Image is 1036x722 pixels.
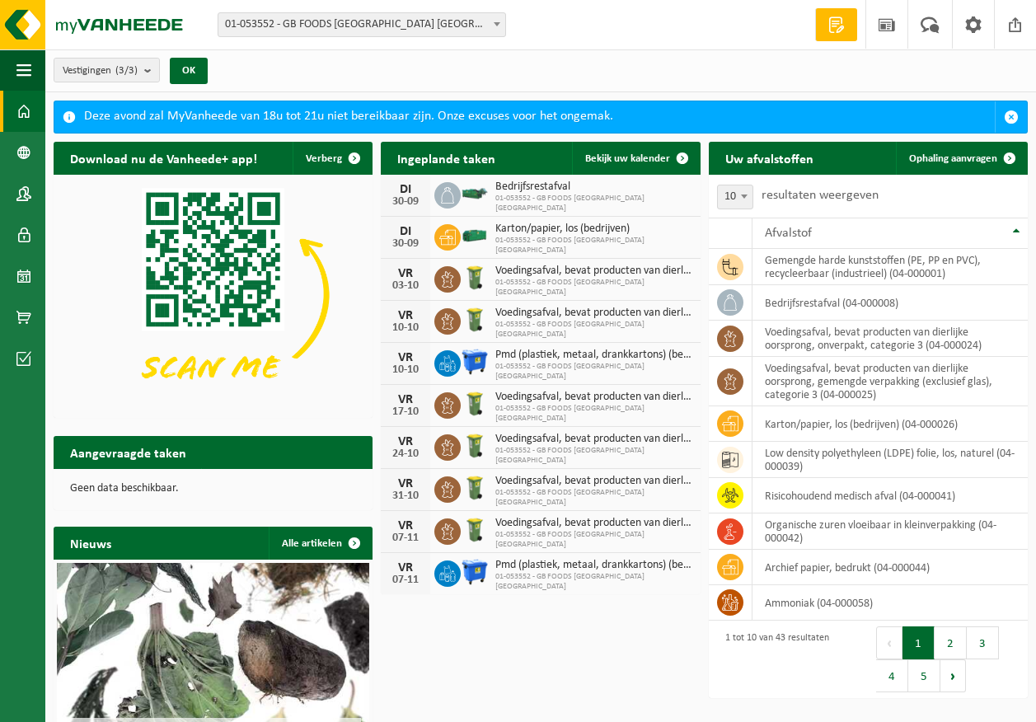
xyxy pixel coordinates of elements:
[389,322,422,334] div: 10-10
[896,142,1026,175] a: Ophaling aanvragen
[717,185,753,209] span: 10
[293,142,371,175] button: Verberg
[389,225,422,238] div: DI
[389,309,422,322] div: VR
[389,448,422,460] div: 24-10
[762,189,879,202] label: resultaten weergeven
[495,475,691,488] span: Voedingsafval, bevat producten van dierlijke oorsprong, onverpakt, categorie 3
[495,236,691,256] span: 01-053552 - GB FOODS [GEOGRAPHIC_DATA] [GEOGRAPHIC_DATA]
[389,532,422,544] div: 07-11
[389,267,422,280] div: VR
[908,659,940,692] button: 5
[54,436,203,468] h2: Aangevraagde taken
[495,265,691,278] span: Voedingsafval, bevat producten van dierlijke oorsprong, onverpakt, categorie 3
[967,626,999,659] button: 3
[389,183,422,196] div: DI
[495,404,691,424] span: 01-053552 - GB FOODS [GEOGRAPHIC_DATA] [GEOGRAPHIC_DATA]
[54,142,274,174] h2: Download nu de Vanheede+ app!
[495,517,691,530] span: Voedingsafval, bevat producten van dierlijke oorsprong, onverpakt, categorie 3
[389,561,422,574] div: VR
[461,516,489,544] img: WB-0140-HPE-GN-50
[495,488,691,508] span: 01-053552 - GB FOODS [GEOGRAPHIC_DATA] [GEOGRAPHIC_DATA]
[170,58,208,84] button: OK
[389,519,422,532] div: VR
[752,442,1028,478] td: low density polyethyleen (LDPE) folie, los, naturel (04-000039)
[495,446,691,466] span: 01-053552 - GB FOODS [GEOGRAPHIC_DATA] [GEOGRAPHIC_DATA]
[876,626,902,659] button: Previous
[269,527,371,560] a: Alle artikelen
[461,264,489,292] img: WB-0140-HPE-GN-50
[461,306,489,334] img: WB-0140-HPE-GN-50
[84,101,995,133] div: Deze avond zal MyVanheede van 18u tot 21u niet bereikbaar zijn. Onze excuses voor het ongemak.
[495,349,691,362] span: Pmd (plastiek, metaal, drankkartons) (bedrijven)
[752,406,1028,442] td: karton/papier, los (bedrijven) (04-000026)
[495,307,691,320] span: Voedingsafval, bevat producten van dierlijke oorsprong, onverpakt, categorie 3
[389,351,422,364] div: VR
[461,474,489,502] img: WB-0140-HPE-GN-50
[389,490,422,502] div: 31-10
[115,65,138,76] count: (3/3)
[389,435,422,448] div: VR
[389,574,422,586] div: 07-11
[752,478,1028,513] td: risicohoudend medisch afval (04-000041)
[54,58,160,82] button: Vestigingen(3/3)
[709,142,830,174] h2: Uw afvalstoffen
[752,249,1028,285] td: gemengde harde kunststoffen (PE, PP en PVC), recycleerbaar (industrieel) (04-000001)
[765,227,812,240] span: Afvalstof
[218,13,505,36] span: 01-053552 - GB FOODS BELGIUM NV - PUURS-SINT-AMANDS
[389,238,422,250] div: 30-09
[752,321,1028,357] td: voedingsafval, bevat producten van dierlijke oorsprong, onverpakt, categorie 3 (04-000024)
[718,185,752,209] span: 10
[461,348,489,376] img: WB-1100-HPE-BE-01
[389,477,422,490] div: VR
[495,433,691,446] span: Voedingsafval, bevat producten van dierlijke oorsprong, onverpakt, categorie 3
[495,180,691,194] span: Bedrijfsrestafval
[461,186,489,201] img: HK-XZ-20-GN-01
[389,196,422,208] div: 30-09
[389,364,422,376] div: 10-10
[940,659,966,692] button: Next
[495,320,691,340] span: 01-053552 - GB FOODS [GEOGRAPHIC_DATA] [GEOGRAPHIC_DATA]
[306,153,342,164] span: Verberg
[752,585,1028,621] td: ammoniak (04-000058)
[54,175,373,415] img: Download de VHEPlus App
[935,626,967,659] button: 2
[461,432,489,460] img: WB-0140-HPE-GN-50
[389,393,422,406] div: VR
[389,280,422,292] div: 03-10
[495,194,691,213] span: 01-053552 - GB FOODS [GEOGRAPHIC_DATA] [GEOGRAPHIC_DATA]
[63,59,138,83] span: Vestigingen
[752,550,1028,585] td: archief papier, bedrukt (04-000044)
[717,625,829,694] div: 1 tot 10 van 43 resultaten
[381,142,512,174] h2: Ingeplande taken
[70,483,356,495] p: Geen data beschikbaar.
[389,406,422,418] div: 17-10
[461,222,489,250] img: HK-XZ-20-GN-00
[902,626,935,659] button: 1
[752,285,1028,321] td: bedrijfsrestafval (04-000008)
[876,659,908,692] button: 4
[54,527,128,559] h2: Nieuws
[495,362,691,382] span: 01-053552 - GB FOODS [GEOGRAPHIC_DATA] [GEOGRAPHIC_DATA]
[495,391,691,404] span: Voedingsafval, bevat producten van dierlijke oorsprong, onverpakt, categorie 3
[495,530,691,550] span: 01-053552 - GB FOODS [GEOGRAPHIC_DATA] [GEOGRAPHIC_DATA]
[461,558,489,586] img: WB-1100-HPE-BE-01
[218,12,506,37] span: 01-053552 - GB FOODS BELGIUM NV - PUURS-SINT-AMANDS
[585,153,670,164] span: Bekijk uw kalender
[572,142,699,175] a: Bekijk uw kalender
[752,513,1028,550] td: organische zuren vloeibaar in kleinverpakking (04-000042)
[495,572,691,592] span: 01-053552 - GB FOODS [GEOGRAPHIC_DATA] [GEOGRAPHIC_DATA]
[495,223,691,236] span: Karton/papier, los (bedrijven)
[461,390,489,418] img: WB-0140-HPE-GN-50
[495,559,691,572] span: Pmd (plastiek, metaal, drankkartons) (bedrijven)
[495,278,691,298] span: 01-053552 - GB FOODS [GEOGRAPHIC_DATA] [GEOGRAPHIC_DATA]
[909,153,997,164] span: Ophaling aanvragen
[752,357,1028,406] td: voedingsafval, bevat producten van dierlijke oorsprong, gemengde verpakking (exclusief glas), cat...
